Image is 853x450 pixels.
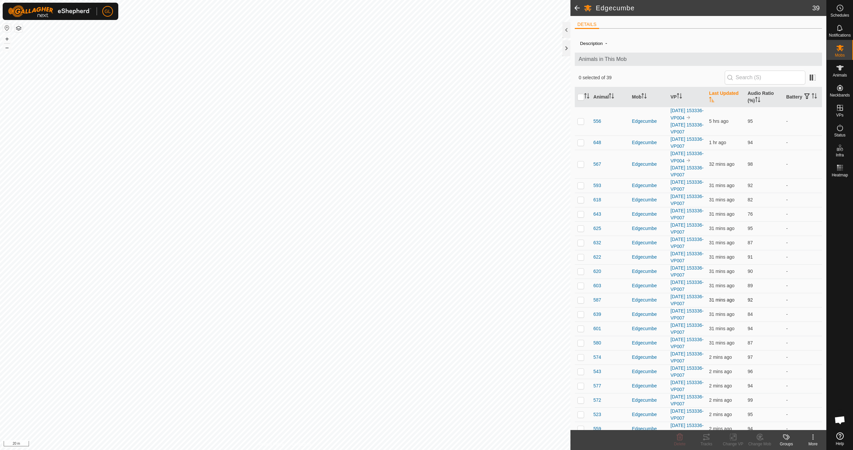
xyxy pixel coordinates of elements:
[812,3,820,13] span: 39
[632,268,665,275] div: Edgecumbe
[670,265,703,278] a: [DATE] 153336-VP007
[709,118,728,124] span: 2 Sept 2025, 3:06 am
[3,44,11,52] button: –
[830,13,849,17] span: Schedules
[783,250,822,264] td: -
[745,87,784,107] th: Audio Ratio (%)
[827,430,853,448] a: Help
[580,41,603,46] label: Description
[670,408,703,421] a: [DATE] 153336-VP007
[632,118,665,125] div: Edgecumbe
[632,368,665,375] div: Edgecumbe
[629,87,668,107] th: Mob
[725,71,805,85] input: Search (S)
[748,297,753,303] span: 92
[748,240,753,245] span: 87
[709,383,732,388] span: 2 Sept 2025, 8:36 am
[748,269,753,274] span: 90
[632,196,665,203] div: Edgecumbe
[830,93,850,97] span: Neckbands
[593,282,601,289] span: 603
[783,379,822,393] td: -
[603,38,610,49] span: -
[709,183,734,188] span: 2 Sept 2025, 8:07 am
[632,225,665,232] div: Edgecumbe
[670,380,703,392] a: [DATE] 153336-VP007
[709,397,732,403] span: 2 Sept 2025, 8:36 am
[593,182,601,189] span: 593
[579,74,725,81] span: 0 selected of 39
[632,161,665,168] div: Edgecumbe
[670,179,703,192] a: [DATE] 153336-VP007
[783,364,822,379] td: -
[593,254,601,261] span: 622
[709,412,732,417] span: 2 Sept 2025, 8:36 am
[632,297,665,304] div: Edgecumbe
[686,115,691,120] img: to
[709,354,732,360] span: 2 Sept 2025, 8:36 am
[8,5,91,17] img: Gallagher Logo
[670,208,703,220] a: [DATE] 153336-VP007
[706,87,745,107] th: Last Updated
[709,312,734,317] span: 2 Sept 2025, 8:07 am
[593,297,601,304] span: 587
[670,423,703,435] a: [DATE] 153336-VP007
[632,339,665,346] div: Edgecumbe
[812,94,817,100] p-sorticon: Activate to sort
[709,326,734,331] span: 2 Sept 2025, 8:07 am
[632,382,665,389] div: Edgecumbe
[584,94,589,100] p-sorticon: Activate to sort
[783,135,822,150] td: -
[748,211,753,217] span: 76
[593,139,601,146] span: 648
[632,325,665,332] div: Edgecumbe
[670,151,703,163] a: [DATE] 153336-VP004
[800,441,826,447] div: More
[670,280,703,292] a: [DATE] 153336-VP007
[720,441,746,447] div: Change VP
[834,133,845,137] span: Status
[3,35,11,43] button: +
[835,53,845,57] span: Mobs
[748,197,753,202] span: 82
[748,140,753,145] span: 94
[748,354,753,360] span: 97
[836,113,843,117] span: VPs
[593,196,601,203] span: 618
[783,87,822,107] th: Battery
[833,73,847,77] span: Animals
[709,369,732,374] span: 2 Sept 2025, 8:36 am
[748,340,753,345] span: 87
[259,441,284,447] a: Privacy Policy
[748,369,753,374] span: 96
[748,426,753,431] span: 94
[709,140,726,145] span: 2 Sept 2025, 7:37 am
[670,365,703,378] a: [DATE] 153336-VP007
[674,442,686,446] span: Delete
[783,350,822,364] td: -
[755,98,760,103] p-sorticon: Activate to sort
[3,24,11,32] button: Reset Map
[748,118,753,124] span: 95
[593,118,601,125] span: 556
[783,279,822,293] td: -
[593,368,601,375] span: 543
[670,251,703,263] a: [DATE] 153336-VP007
[709,197,734,202] span: 2 Sept 2025, 8:07 am
[632,239,665,246] div: Edgecumbe
[709,297,734,303] span: 2 Sept 2025, 8:07 am
[593,397,601,404] span: 572
[748,254,753,260] span: 91
[593,268,601,275] span: 620
[783,221,822,236] td: -
[670,351,703,363] a: [DATE] 153336-VP007
[709,226,734,231] span: 2 Sept 2025, 8:07 am
[632,311,665,318] div: Edgecumbe
[686,158,691,163] img: to
[632,211,665,218] div: Edgecumbe
[783,193,822,207] td: -
[709,340,734,345] span: 2 Sept 2025, 8:07 am
[670,294,703,306] a: [DATE] 153336-VP007
[783,322,822,336] td: -
[709,269,734,274] span: 2 Sept 2025, 8:07 am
